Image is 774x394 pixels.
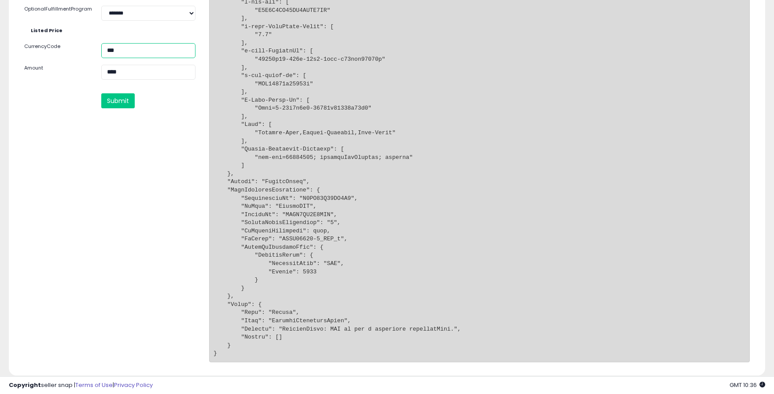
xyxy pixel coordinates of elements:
[18,43,95,50] label: CurrencyCode
[101,93,135,108] button: Submit
[9,381,41,389] strong: Copyright
[114,381,153,389] a: Privacy Policy
[75,381,113,389] a: Terms of Use
[24,27,96,34] label: Listed Price
[18,65,95,72] label: Amount
[9,381,153,390] div: seller snap | |
[730,381,765,389] span: 2025-09-11 10:36 GMT
[18,6,95,13] label: OptionalFulfillmentProgram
